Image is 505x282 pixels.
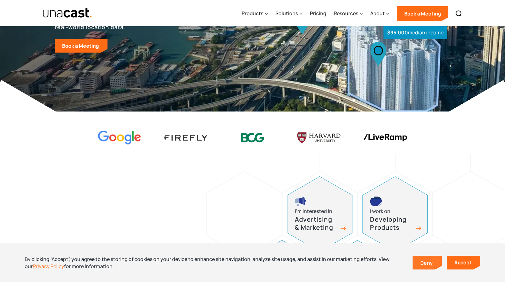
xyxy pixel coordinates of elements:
[42,8,93,19] img: Unacast text logo
[42,8,93,19] a: home
[231,129,274,147] img: BCG logo
[297,130,341,145] img: Harvard U logo
[384,26,447,39] div: median income
[334,1,363,26] div: Resources
[55,39,108,53] a: Book a Meeting
[370,1,389,26] div: About
[295,207,332,215] div: I’m interested in
[98,131,141,145] img: Google logo Color
[447,256,480,270] a: Accept
[275,10,298,17] div: Solutions
[364,134,407,142] img: liveramp logo
[334,10,358,17] div: Resources
[164,135,208,141] img: Firefly Advertising logo
[370,215,414,232] h3: Developing Products
[370,197,382,206] img: developing products icon
[397,6,448,21] a: Book a Meeting
[387,29,408,36] strong: $95,000
[295,215,338,232] h3: Advertising & Marketing
[310,1,326,26] a: Pricing
[25,256,403,270] div: By clicking “Accept”, you agree to the storing of cookies on your device to enhance site navigati...
[275,1,303,26] div: Solutions
[242,10,263,17] div: Products
[295,197,307,206] img: advertising and marketing icon
[370,207,391,215] div: I work on
[363,176,428,252] a: developing products iconI work onDeveloping Products
[413,256,442,269] a: Deny
[455,10,463,17] img: Search icon
[242,1,268,26] div: Products
[370,10,385,17] div: About
[33,263,64,270] a: Privacy Policy
[287,176,353,252] a: advertising and marketing iconI’m interested inAdvertising & Marketing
